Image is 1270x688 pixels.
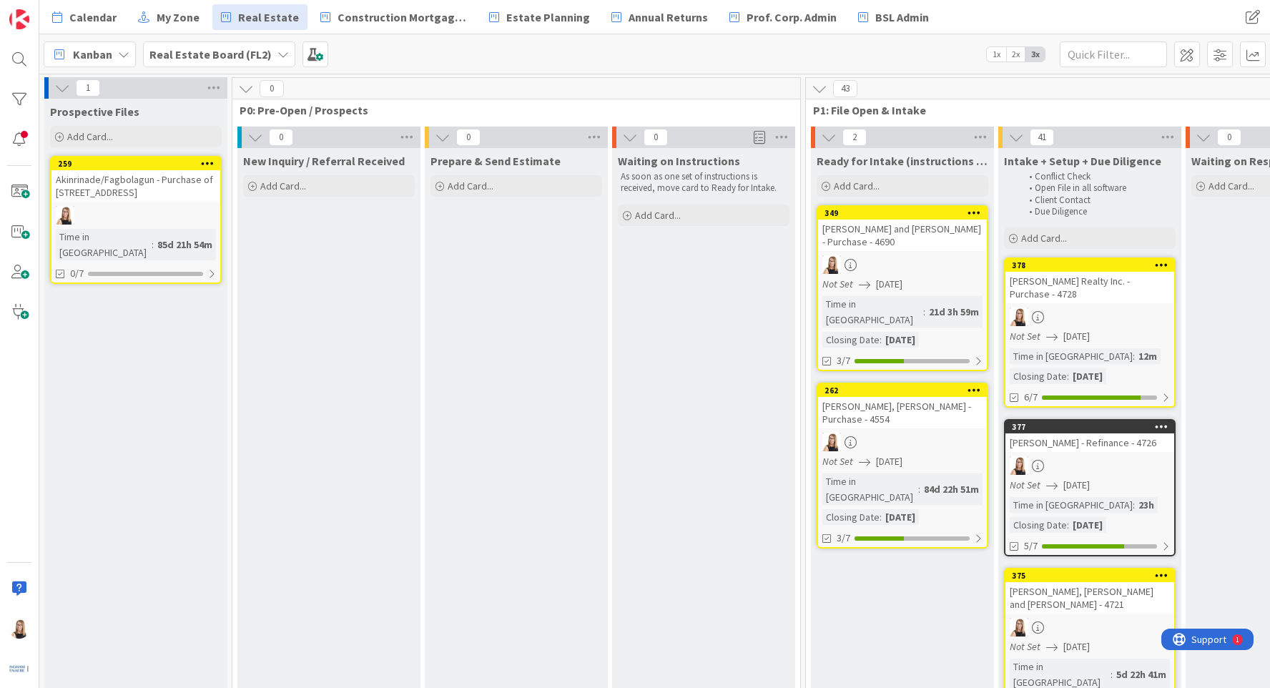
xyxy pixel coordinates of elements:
div: 378 [1005,259,1174,272]
div: Time in [GEOGRAPHIC_DATA] [1010,497,1133,513]
div: Time in [GEOGRAPHIC_DATA] [1010,348,1133,364]
div: 262[PERSON_NAME], [PERSON_NAME] - Purchase - 4554 [818,384,987,428]
div: 377 [1012,422,1174,432]
span: Real Estate [238,9,299,26]
div: 5d 22h 41m [1113,667,1170,682]
a: My Zone [129,4,208,30]
i: Not Set [1010,478,1040,491]
span: [DATE] [876,277,902,292]
div: 349[PERSON_NAME] and [PERSON_NAME] - Purchase - 4690 [818,207,987,251]
div: Akinrinade/Fagbolagun - Purchase of [STREET_ADDRESS] [51,170,220,202]
div: DB [51,206,220,225]
span: 0 [456,129,481,146]
div: DB [1005,618,1174,637]
div: 12m [1135,348,1161,364]
span: 1 [76,79,100,97]
div: [DATE] [1069,368,1106,384]
span: [DATE] [1063,329,1090,344]
div: Closing Date [822,509,880,525]
span: : [1067,517,1069,533]
a: Estate Planning [481,4,599,30]
div: 23h [1135,497,1158,513]
div: DB [818,433,987,451]
div: DB [818,255,987,274]
a: Prof. Corp. Admin [721,4,845,30]
a: BSL Admin [850,4,937,30]
span: : [918,481,920,497]
div: 375 [1012,571,1174,581]
img: avatar [9,659,29,679]
div: 262 [824,385,987,395]
div: 1 [74,6,78,17]
span: Support [30,2,65,19]
span: 3/7 [837,531,850,546]
div: [PERSON_NAME] and [PERSON_NAME] - Purchase - 4690 [818,220,987,251]
span: Calendar [69,9,117,26]
span: Ready for Intake (instructions received) [817,154,988,168]
div: [DATE] [882,509,919,525]
div: DB [1005,308,1174,326]
div: [DATE] [1069,517,1106,533]
li: Conflict Check [1021,171,1173,182]
input: Quick Filter... [1060,41,1167,67]
div: 84d 22h 51m [920,481,983,497]
div: Closing Date [1010,517,1067,533]
div: Time in [GEOGRAPHIC_DATA] [822,296,923,328]
img: DB [1010,618,1028,637]
span: Add Card... [1021,232,1067,245]
span: 0/7 [70,266,84,281]
div: 349 [818,207,987,220]
span: Waiting on Instructions [618,154,740,168]
span: Annual Returns [629,9,708,26]
img: DB [1010,456,1028,475]
i: Not Set [822,455,853,468]
span: 3x [1025,47,1045,62]
span: : [1111,667,1113,682]
img: DB [56,206,74,225]
span: 2x [1006,47,1025,62]
span: : [152,237,154,252]
span: Add Card... [1209,180,1254,192]
img: Visit kanbanzone.com [9,9,29,29]
div: [PERSON_NAME], [PERSON_NAME] and [PERSON_NAME] - 4721 [1005,582,1174,614]
span: Prof. Corp. Admin [747,9,837,26]
div: 377[PERSON_NAME] - Refinance - 4726 [1005,421,1174,452]
div: 259 [51,157,220,170]
span: 0 [1217,129,1241,146]
span: Estate Planning [506,9,590,26]
span: Add Card... [448,180,493,192]
li: Due Diligence [1021,206,1173,217]
span: 5/7 [1024,539,1038,554]
div: [PERSON_NAME], [PERSON_NAME] - Purchase - 4554 [818,397,987,428]
div: 377 [1005,421,1174,433]
a: Real Estate [212,4,307,30]
div: 259Akinrinade/Fagbolagun - Purchase of [STREET_ADDRESS] [51,157,220,202]
span: Add Card... [834,180,880,192]
span: My Zone [157,9,200,26]
span: Prospective Files [50,104,139,119]
span: New Inquiry / Referral Received [243,154,405,168]
span: 6/7 [1024,390,1038,405]
span: 0 [260,80,284,97]
a: 262[PERSON_NAME], [PERSON_NAME] - Purchase - 4554DBNot Set[DATE]Time in [GEOGRAPHIC_DATA]:84d 22h... [817,383,988,549]
span: 0 [269,129,293,146]
span: 1x [987,47,1006,62]
a: 259Akinrinade/Fagbolagun - Purchase of [STREET_ADDRESS]DBTime in [GEOGRAPHIC_DATA]:85d 21h 54m0/7 [50,156,222,284]
div: 378 [1012,260,1174,270]
span: Construction Mortgages - Draws [338,9,468,26]
a: Calendar [44,4,125,30]
i: Not Set [1010,330,1040,343]
div: 349 [824,208,987,218]
span: [DATE] [876,454,902,469]
img: DB [1010,308,1028,326]
div: Closing Date [1010,368,1067,384]
div: 21d 3h 59m [925,304,983,320]
div: [DATE] [882,332,919,348]
span: Add Card... [260,180,306,192]
img: DB [822,433,841,451]
div: 259 [58,159,220,169]
b: Real Estate Board (FL2) [149,47,272,62]
a: Construction Mortgages - Draws [312,4,476,30]
li: Open File in all software [1021,182,1173,194]
div: 375 [1005,569,1174,582]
